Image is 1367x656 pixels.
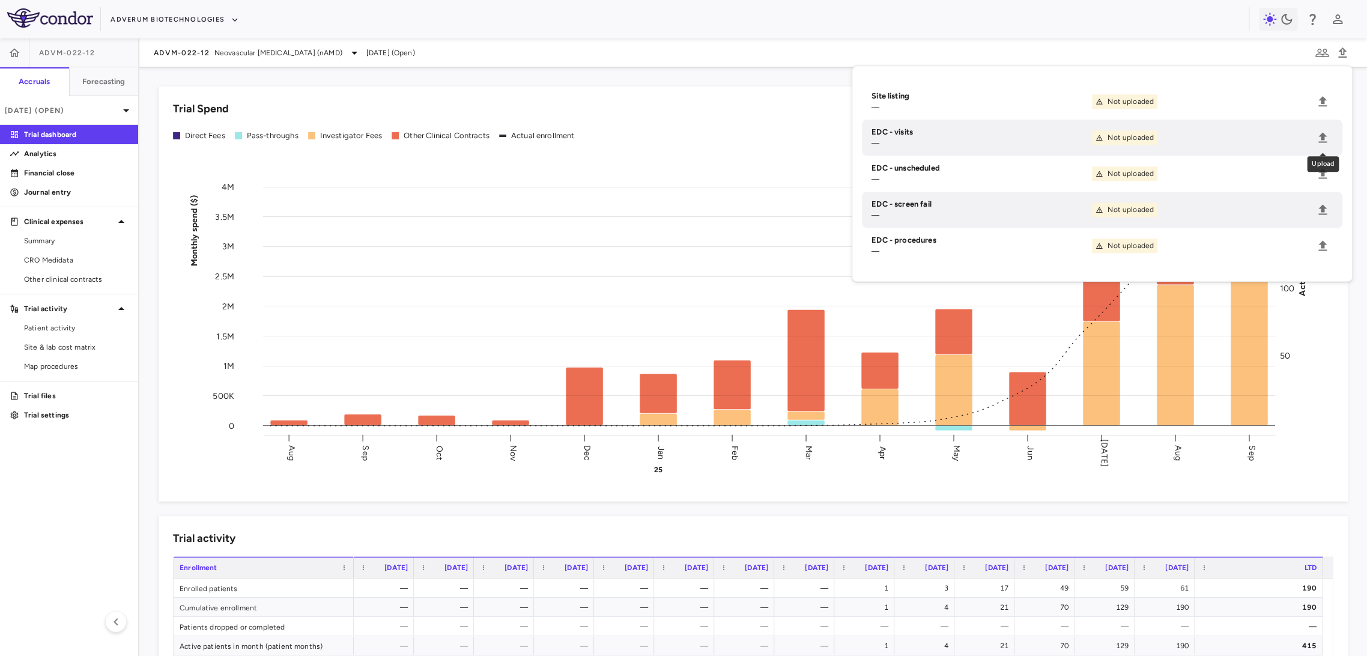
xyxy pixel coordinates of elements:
[1025,598,1068,617] div: 70
[665,579,708,598] div: —
[1145,617,1189,636] div: —
[654,466,662,474] text: 25
[214,47,342,58] span: Neovascular [MEDICAL_DATA] (nAMD)
[185,130,225,141] div: Direct Fees
[1099,439,1109,467] text: [DATE]
[173,101,229,117] h6: Trial Spend
[905,598,948,617] div: 4
[174,617,354,636] div: Patients dropped or completed
[511,130,575,141] div: Actual enrollment
[1280,350,1290,360] tspan: 50
[725,598,768,617] div: —
[111,10,239,29] button: Adverum Biotechnologies
[725,617,768,636] div: —
[180,563,217,572] span: Enrollment
[174,636,354,655] div: Active patients in month (patient months)
[951,445,962,461] text: May
[1025,617,1068,636] div: —
[24,410,129,421] p: Trial settings
[1307,156,1339,172] div: Upload
[1108,240,1154,251] span: Not uploaded
[24,390,129,401] p: Trial files
[505,563,528,572] span: [DATE]
[871,247,879,255] span: —
[1173,445,1183,460] text: Aug
[24,361,129,372] span: Map procedures
[434,445,444,460] text: Oct
[871,235,1092,246] h6: EDC - procedures
[785,598,828,617] div: —
[24,148,129,159] p: Analytics
[605,598,648,617] div: —
[665,636,708,655] div: —
[223,361,234,371] tspan: 1M
[404,130,490,141] div: Other Clinical Contracts
[229,421,234,431] tspan: 0
[545,598,588,617] div: —
[845,579,888,598] div: 1
[1025,636,1068,655] div: 70
[545,617,588,636] div: —
[905,617,948,636] div: —
[1025,446,1035,460] text: Jun
[656,446,666,459] text: Jan
[871,175,879,183] span: —
[725,636,768,655] div: —
[730,445,740,460] text: Feb
[508,445,518,461] text: Nov
[1312,235,1333,256] span: Upload
[545,579,588,598] div: —
[845,598,888,617] div: 1
[320,130,383,141] div: Investigator Fees
[725,579,768,598] div: —
[905,579,948,598] div: 3
[24,168,129,178] p: Financial close
[785,617,828,636] div: —
[965,579,1008,598] div: 17
[365,579,408,598] div: —
[5,105,119,116] p: [DATE] (Open)
[1085,636,1129,655] div: 129
[189,195,199,266] tspan: Monthly spend ($)
[1108,96,1154,107] span: Not uploaded
[1045,563,1068,572] span: [DATE]
[365,636,408,655] div: —
[213,390,234,401] tspan: 500K
[1165,563,1189,572] span: [DATE]
[804,445,814,460] text: Mar
[685,563,708,572] span: [DATE]
[425,636,468,655] div: —
[444,563,468,572] span: [DATE]
[24,303,114,314] p: Trial activity
[360,445,371,460] text: Sep
[82,76,126,87] h6: Forecasting
[1297,195,1308,296] tspan: Actual patient enrollment
[365,598,408,617] div: —
[174,598,354,616] div: Cumulative enrollment
[485,598,528,617] div: —
[871,139,879,147] span: —
[871,91,1092,102] h6: Site listing
[785,579,828,598] div: —
[605,579,648,598] div: —
[1108,132,1154,143] span: Not uploaded
[1025,579,1068,598] div: 49
[24,255,129,266] span: CRO Medidata
[845,617,888,636] div: —
[965,636,1008,655] div: 21
[247,130,299,141] div: Pass-throughs
[871,163,1092,174] h6: EDC - unscheduled
[925,563,948,572] span: [DATE]
[222,301,234,311] tspan: 2M
[1312,91,1333,112] span: Upload
[1108,204,1154,215] span: Not uploaded
[365,617,408,636] div: —
[905,636,948,655] div: 4
[1108,168,1154,179] span: Not uploaded
[1145,579,1189,598] div: 61
[565,563,588,572] span: [DATE]
[1312,163,1333,184] span: Upload
[425,598,468,617] div: —
[24,235,129,246] span: Summary
[965,598,1008,617] div: 21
